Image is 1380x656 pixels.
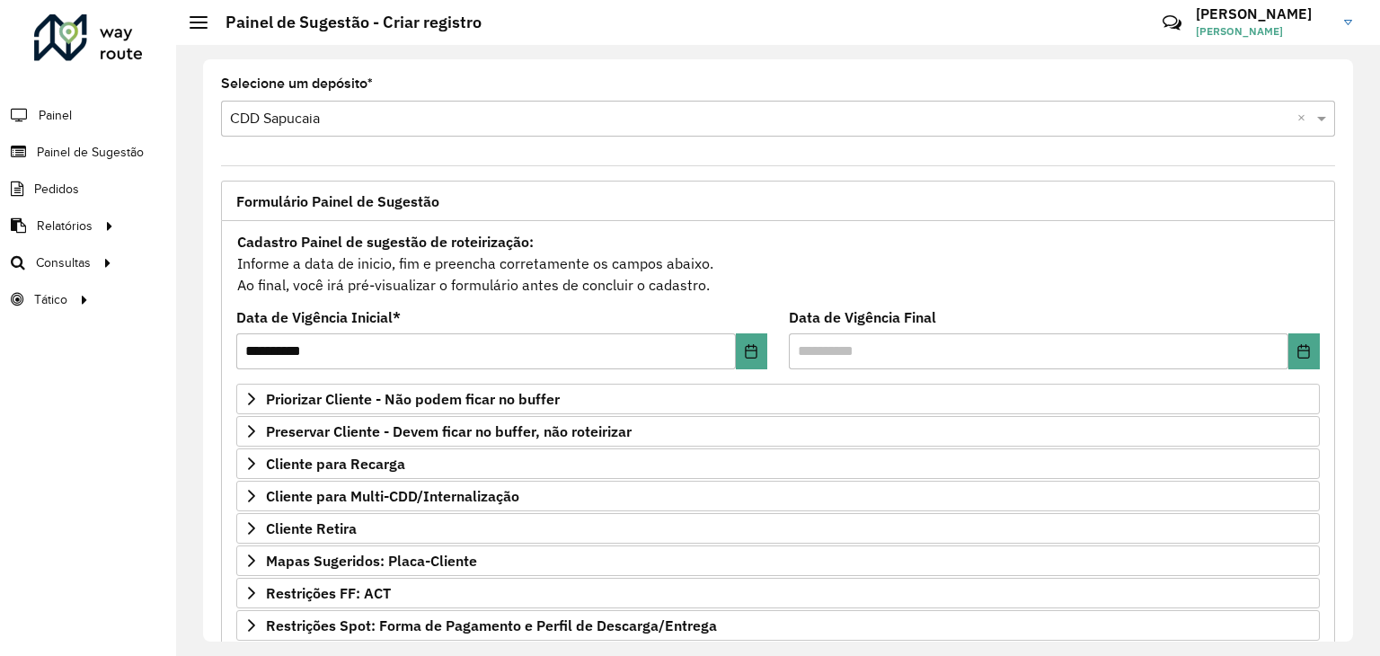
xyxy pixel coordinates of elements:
span: Restrições FF: ACT [266,586,391,600]
label: Data de Vigência Final [789,306,936,328]
button: Choose Date [736,333,767,369]
span: Mapas Sugeridos: Placa-Cliente [266,554,477,568]
a: Priorizar Cliente - Não podem ficar no buffer [236,384,1320,414]
label: Selecione um depósito [221,73,373,94]
a: Restrições FF: ACT [236,578,1320,608]
span: Painel de Sugestão [37,143,144,162]
span: Formulário Painel de Sugestão [236,194,439,208]
label: Data de Vigência Inicial [236,306,401,328]
span: Tático [34,290,67,309]
span: Relatórios [37,217,93,235]
span: Priorizar Cliente - Não podem ficar no buffer [266,392,560,406]
span: Painel [39,106,72,125]
span: [PERSON_NAME] [1196,23,1331,40]
h2: Painel de Sugestão - Criar registro [208,13,482,32]
a: Preservar Cliente - Devem ficar no buffer, não roteirizar [236,416,1320,447]
span: Restrições Spot: Forma de Pagamento e Perfil de Descarga/Entrega [266,618,717,633]
h3: [PERSON_NAME] [1196,5,1331,22]
strong: Cadastro Painel de sugestão de roteirização: [237,233,534,251]
span: Cliente para Recarga [266,457,405,471]
span: Clear all [1297,108,1313,129]
a: Cliente Retira [236,513,1320,544]
span: Preservar Cliente - Devem ficar no buffer, não roteirizar [266,424,632,439]
a: Restrições Spot: Forma de Pagamento e Perfil de Descarga/Entrega [236,610,1320,641]
span: Cliente Retira [266,521,357,536]
span: Pedidos [34,180,79,199]
a: Mapas Sugeridos: Placa-Cliente [236,545,1320,576]
a: Contato Rápido [1153,4,1191,42]
div: Informe a data de inicio, fim e preencha corretamente os campos abaixo. Ao final, você irá pré-vi... [236,230,1320,297]
span: Consultas [36,253,91,272]
span: Cliente para Multi-CDD/Internalização [266,489,519,503]
a: Cliente para Recarga [236,448,1320,479]
button: Choose Date [1288,333,1320,369]
a: Cliente para Multi-CDD/Internalização [236,481,1320,511]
